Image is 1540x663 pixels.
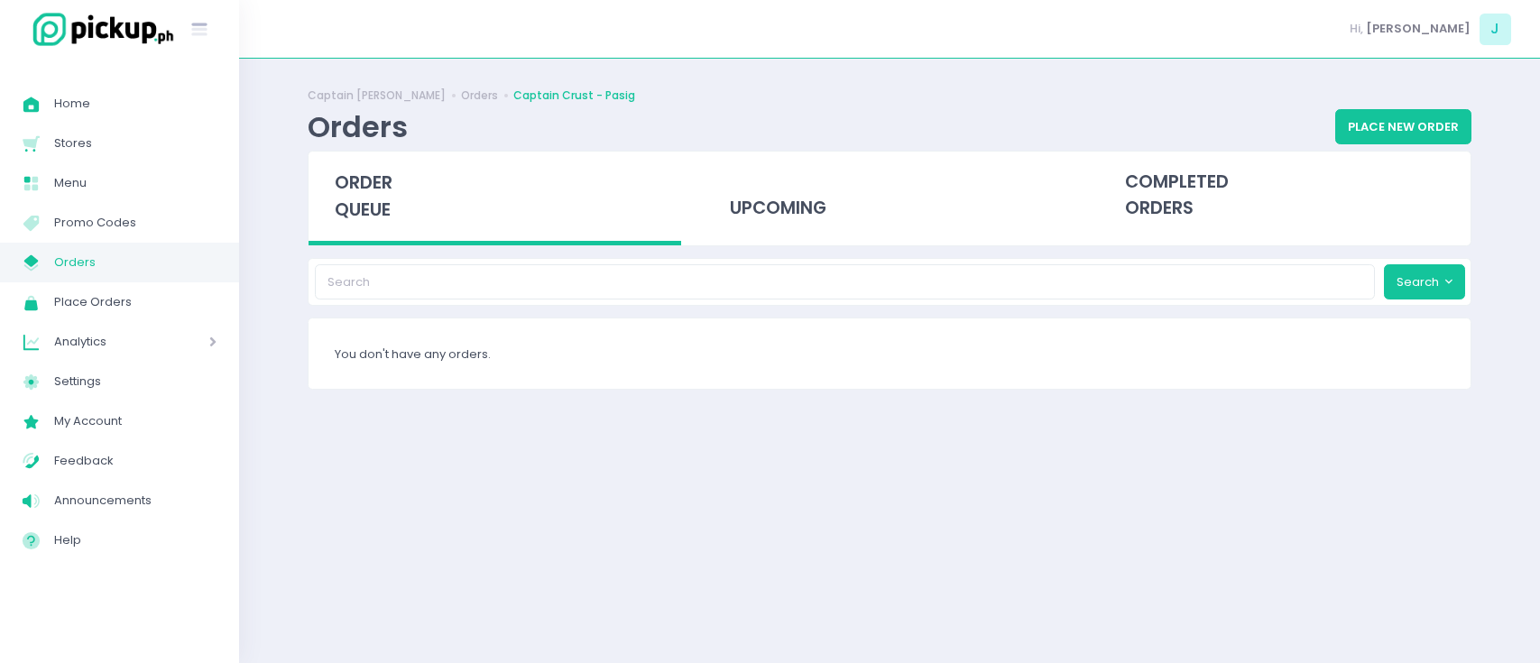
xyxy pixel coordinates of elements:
[1350,20,1363,38] span: Hi,
[54,489,217,512] span: Announcements
[461,87,498,104] a: Orders
[335,170,392,222] span: order queue
[315,264,1376,299] input: Search
[54,410,217,433] span: My Account
[704,152,1076,240] div: upcoming
[54,251,217,274] span: Orders
[1366,20,1471,38] span: [PERSON_NAME]
[54,449,217,473] span: Feedback
[308,109,408,144] div: Orders
[54,330,158,354] span: Analytics
[54,370,217,393] span: Settings
[54,211,217,235] span: Promo Codes
[54,92,217,115] span: Home
[1480,14,1511,45] span: J
[513,87,635,104] a: Captain Crust - Pasig
[54,290,217,314] span: Place Orders
[1098,152,1471,240] div: completed orders
[309,318,1471,389] div: You don't have any orders.
[54,171,217,195] span: Menu
[54,529,217,552] span: Help
[23,10,176,49] img: logo
[1384,264,1465,299] button: Search
[54,132,217,155] span: Stores
[1335,109,1471,143] button: Place New Order
[308,87,446,104] a: Captain [PERSON_NAME]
